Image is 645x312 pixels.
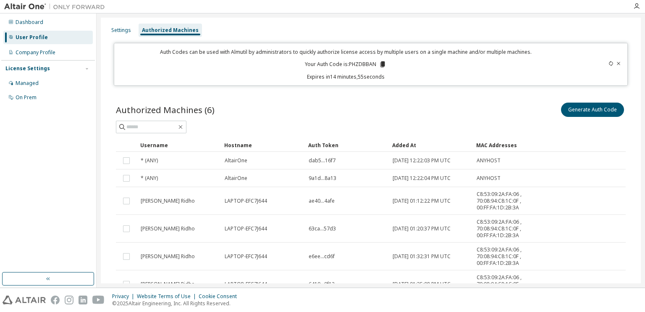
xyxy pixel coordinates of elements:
[225,175,247,182] span: AltairOne
[561,103,624,117] button: Generate Auth Code
[141,225,195,232] span: [PERSON_NAME] Ridho
[116,104,215,116] span: Authorized Machines (6)
[477,191,535,211] span: C8:53:09:2A:FA:06 , 70:08:94:C8:1C:0F , 00:FF:FA:1D:2B:3A
[141,157,158,164] span: * (ANY)
[119,48,572,56] p: Auth Codes can be used with Almutil by administrators to quickly authorize license access by mult...
[111,27,131,34] div: Settings
[477,157,501,164] span: ANYHOST
[393,198,451,204] span: [DATE] 01:12:22 PM UTC
[65,296,73,304] img: instagram.svg
[477,274,535,294] span: C8:53:09:2A:FA:06 , 70:08:94:C8:1C:0F , 00:FF:FA:1D:2B:3A
[477,219,535,239] span: C8:53:09:2A:FA:06 , 70:08:94:C8:1C:0F , 00:FF:FA:1D:2B:3A
[16,34,48,41] div: User Profile
[79,296,87,304] img: linkedin.svg
[393,175,451,182] span: [DATE] 12:22:04 PM UTC
[477,246,535,267] span: C8:53:09:2A:FA:06 , 70:08:94:C8:1C:0F , 00:FF:FA:1D:2B:3A
[309,281,335,288] span: 6419...9f12
[309,175,336,182] span: 9a1d...8a13
[309,157,336,164] span: dab5...16f7
[51,296,60,304] img: facebook.svg
[141,198,195,204] span: [PERSON_NAME] Ridho
[309,253,335,260] span: e6ee...cd6f
[308,138,385,152] div: Auth Token
[16,19,43,26] div: Dashboard
[141,175,158,182] span: * (ANY)
[112,293,137,300] div: Privacy
[92,296,105,304] img: youtube.svg
[112,300,242,307] p: © 2025 Altair Engineering, Inc. All Rights Reserved.
[309,225,336,232] span: 63ca...57d3
[305,61,386,68] p: Your Auth Code is: PHZDBBAN
[16,49,55,56] div: Company Profile
[225,198,267,204] span: LAPTOP-EFC7J644
[392,138,469,152] div: Added At
[225,281,267,288] span: LAPTOP-EFC7J644
[199,293,242,300] div: Cookie Consent
[393,281,451,288] span: [DATE] 01:35:08 PM UTC
[141,281,195,288] span: [PERSON_NAME] Ridho
[119,73,572,80] p: Expires in 14 minutes, 55 seconds
[225,253,267,260] span: LAPTOP-EFC7J644
[3,296,46,304] img: altair_logo.svg
[225,225,267,232] span: LAPTOP-EFC7J644
[225,157,247,164] span: AltairOne
[141,253,195,260] span: [PERSON_NAME] Ridho
[142,27,199,34] div: Authorized Machines
[393,225,451,232] span: [DATE] 01:20:37 PM UTC
[393,157,451,164] span: [DATE] 12:22:03 PM UTC
[309,198,335,204] span: ae40...4afe
[4,3,109,11] img: Altair One
[140,138,218,152] div: Username
[137,293,199,300] div: Website Terms of Use
[224,138,302,152] div: Hostname
[393,253,451,260] span: [DATE] 01:32:31 PM UTC
[16,80,39,87] div: Managed
[5,65,50,72] div: License Settings
[16,94,37,101] div: On Prem
[477,175,501,182] span: ANYHOST
[476,138,536,152] div: MAC Addresses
